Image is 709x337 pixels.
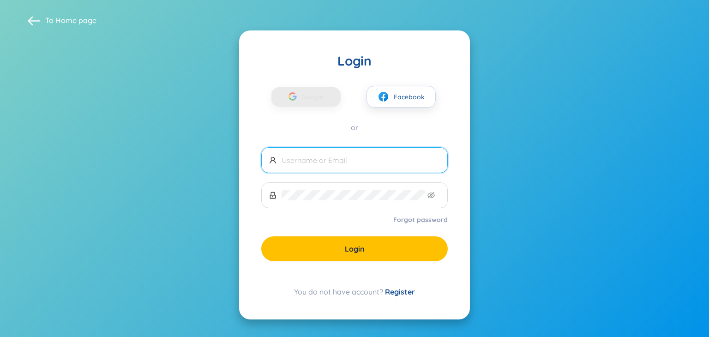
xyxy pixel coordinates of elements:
[367,86,436,108] button: facebookFacebook
[269,156,276,164] span: user
[271,87,341,107] button: Google
[378,91,389,102] img: facebook
[55,16,96,25] a: Home page
[393,215,448,224] a: Forgot password
[345,244,365,254] span: Login
[261,122,448,132] div: or
[261,236,448,261] button: Login
[427,192,435,199] span: eye-invisible
[394,92,425,102] span: Facebook
[301,87,328,107] span: Google
[385,287,415,296] a: Register
[282,155,440,165] input: Username or Email
[269,192,276,199] span: lock
[261,53,448,69] div: Login
[45,15,96,25] span: To
[261,286,448,297] div: You do not have account?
